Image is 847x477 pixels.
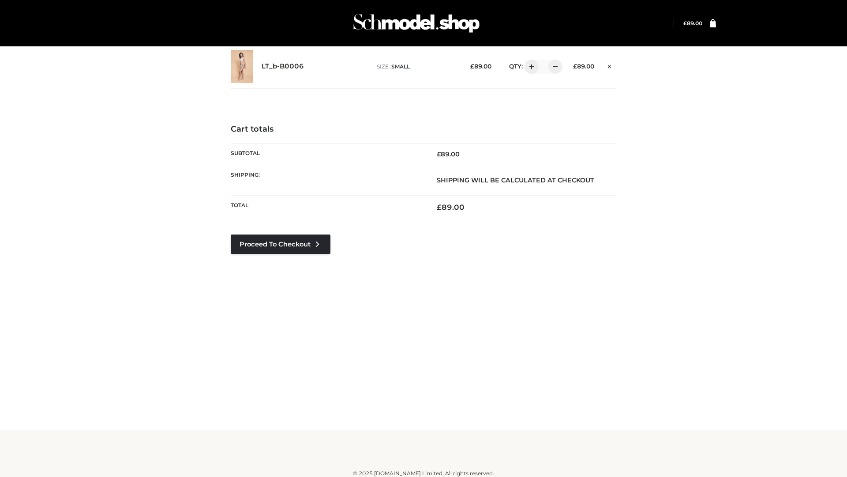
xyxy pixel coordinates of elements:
[437,176,594,184] strong: Shipping will be calculated at checkout
[437,203,442,212] span: £
[603,60,616,71] a: Remove this item
[231,125,616,134] h4: Cart totals
[683,20,687,26] span: £
[377,63,457,71] p: size :
[683,20,702,26] a: £89.00
[231,235,330,254] a: Proceed to Checkout
[231,143,423,165] th: Subtotal
[262,62,304,71] a: LT_b-B0006
[231,50,253,83] img: LT_b-B0006 - SMALL
[437,150,460,158] bdi: 89.00
[231,196,423,219] th: Total
[470,63,474,70] span: £
[500,60,559,74] div: QTY:
[573,63,577,70] span: £
[350,6,483,41] img: Schmodel Admin 964
[573,63,594,70] bdi: 89.00
[437,203,465,212] bdi: 89.00
[437,150,441,158] span: £
[683,20,702,26] bdi: 89.00
[231,165,423,195] th: Shipping:
[391,63,410,70] span: SMALL
[470,63,491,70] bdi: 89.00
